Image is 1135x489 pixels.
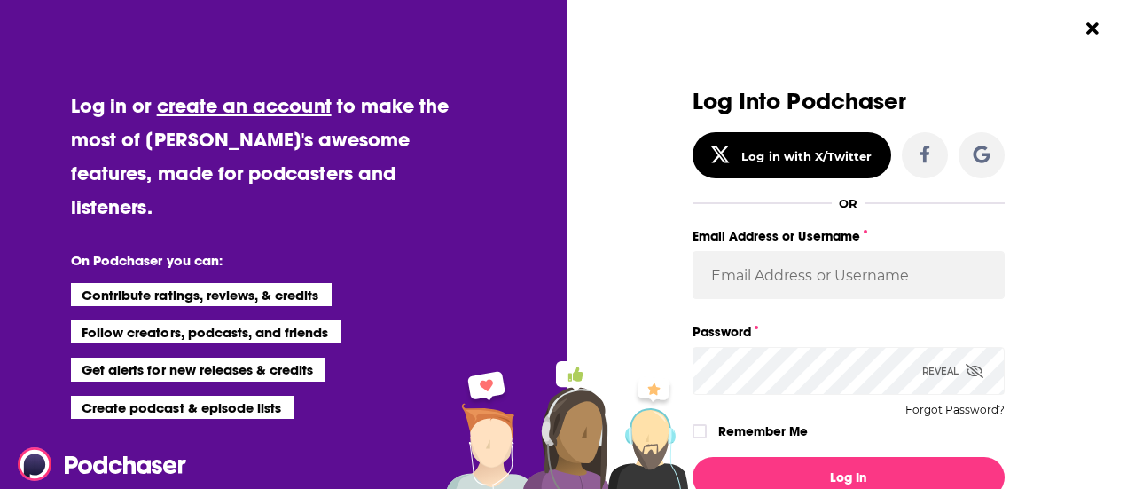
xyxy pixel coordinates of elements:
li: Get alerts for new releases & credits [71,358,325,381]
div: OR [839,196,857,210]
label: Email Address or Username [693,225,1005,248]
div: Log in with X/Twitter [741,149,872,163]
a: Podchaser - Follow, Share and Rate Podcasts [18,447,174,481]
label: Remember Me [718,420,808,443]
label: Password [693,320,1005,343]
li: Follow creators, podcasts, and friends [71,320,341,343]
button: Close Button [1076,12,1109,45]
h3: Log Into Podchaser [693,89,1005,114]
input: Email Address or Username [693,251,1005,299]
a: create an account [157,93,332,118]
li: On Podchaser you can: [71,252,426,269]
img: Podchaser - Follow, Share and Rate Podcasts [18,447,188,481]
li: Contribute ratings, reviews, & credits [71,283,332,306]
div: Reveal [922,347,983,395]
button: Forgot Password? [905,404,1005,416]
button: Log in with X/Twitter [693,132,891,178]
li: Create podcast & episode lists [71,396,294,419]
